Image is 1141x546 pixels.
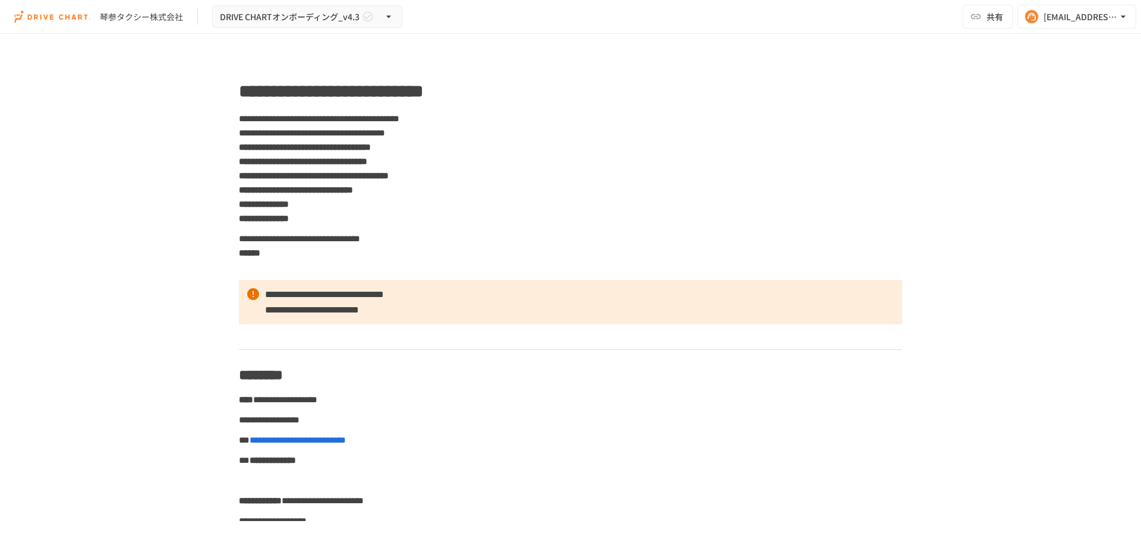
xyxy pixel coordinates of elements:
[963,5,1013,29] button: 共有
[1044,10,1117,24] div: [EMAIL_ADDRESS][DOMAIN_NAME]
[986,10,1003,23] span: 共有
[100,11,183,23] div: 琴参タクシー株式会社
[212,5,402,29] button: DRIVE CHARTオンボーディング_v4.3
[1017,5,1136,29] button: [EMAIL_ADDRESS][DOMAIN_NAME]
[220,10,360,24] span: DRIVE CHARTオンボーディング_v4.3
[14,7,90,26] img: i9VDDS9JuLRLX3JIUyK59LcYp6Y9cayLPHs4hOxMB9W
